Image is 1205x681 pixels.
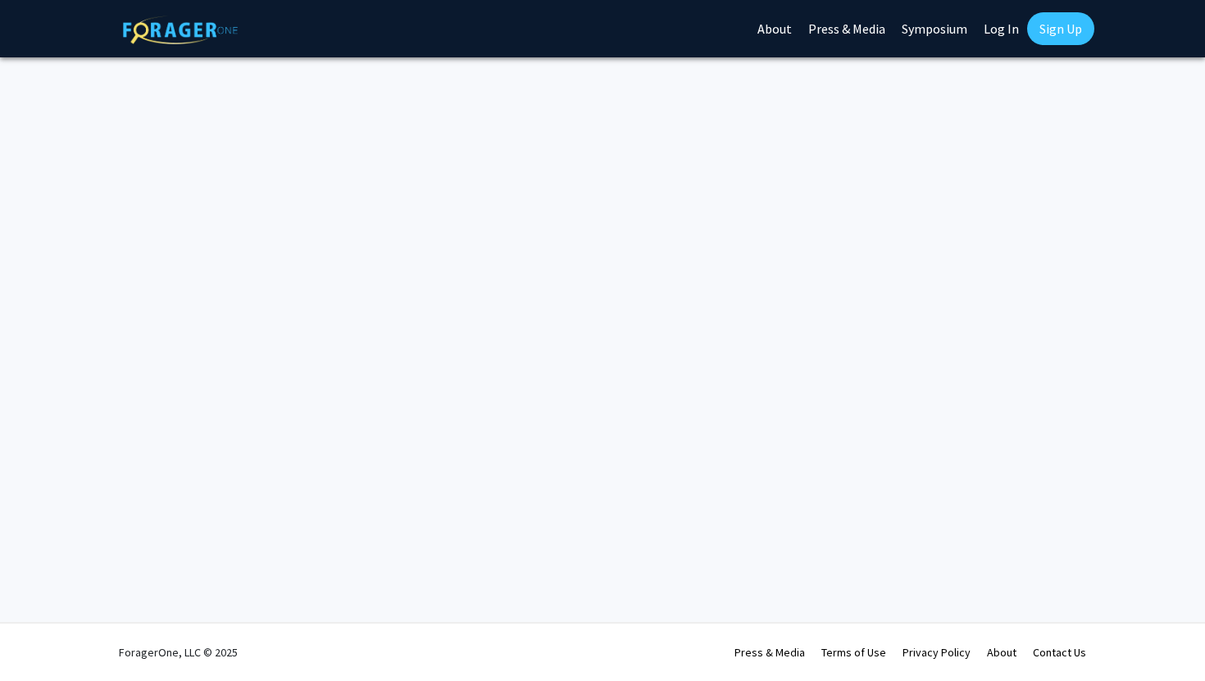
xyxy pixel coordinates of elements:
a: Press & Media [734,645,805,660]
div: ForagerOne, LLC © 2025 [119,624,238,681]
a: Contact Us [1033,645,1086,660]
a: About [987,645,1016,660]
a: Sign Up [1027,12,1094,45]
img: ForagerOne Logo [123,16,238,44]
a: Terms of Use [821,645,886,660]
a: Privacy Policy [903,645,971,660]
